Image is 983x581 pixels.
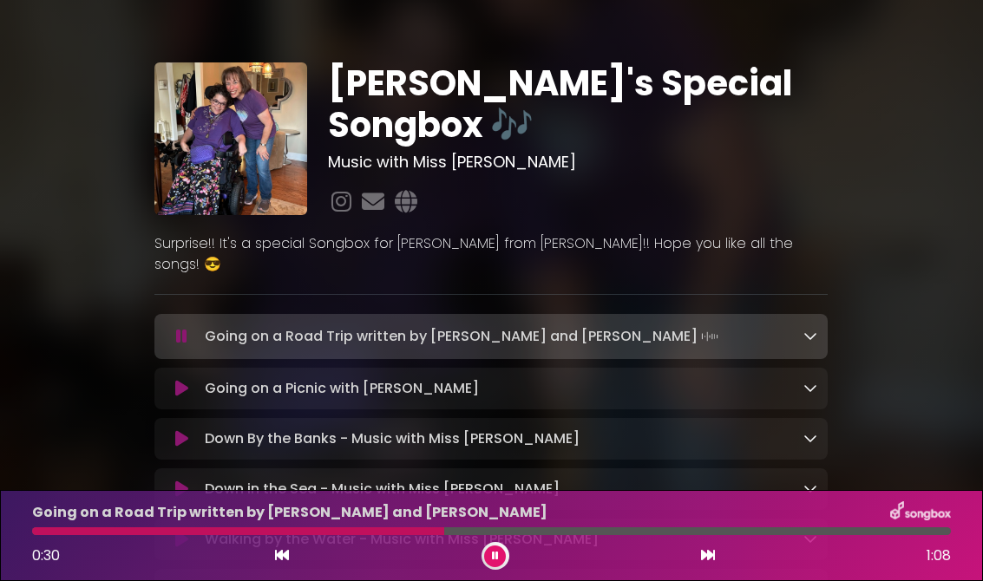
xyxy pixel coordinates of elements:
p: Surprise!! It's a special Songbox for [PERSON_NAME] from [PERSON_NAME]!! Hope you like all the so... [154,233,828,275]
span: 1:08 [927,545,951,566]
p: Going on a Picnic with [PERSON_NAME] [205,378,479,399]
img: DpsALNU4Qse55zioNQQO [154,62,307,215]
img: waveform4.gif [698,324,722,349]
p: Going on a Road Trip written by [PERSON_NAME] and [PERSON_NAME] [205,324,722,349]
span: 0:30 [32,545,60,565]
h1: [PERSON_NAME]'s Special Songbox 🎶 [328,62,828,146]
img: songbox-logo-white.png [890,501,951,524]
h3: Music with Miss [PERSON_NAME] [328,153,828,172]
p: Down By the Banks - Music with Miss [PERSON_NAME] [205,428,580,449]
p: Going on a Road Trip written by [PERSON_NAME] and [PERSON_NAME] [32,502,547,523]
p: Down in the Sea - Music with Miss [PERSON_NAME] [205,479,560,499]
